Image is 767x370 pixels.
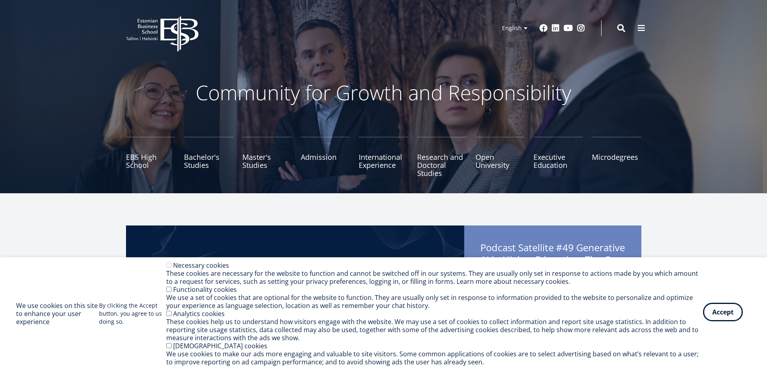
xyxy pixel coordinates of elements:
div: These cookies are necessary for the website to function and cannot be switched off in our systems... [166,269,703,285]
label: Functionality cookies [173,285,237,294]
a: Facebook [540,24,548,32]
a: Youtube [564,24,573,32]
h2: We use cookies on this site to enhance your user experience [16,302,99,326]
a: Instagram [577,24,585,32]
a: International Experience [359,137,408,177]
a: Executive Education [533,137,583,177]
div: These cookies help us to understand how visitors engage with the website. We may use a set of coo... [166,318,703,342]
a: Research and Doctoral Studies [417,137,467,177]
label: Analytics cookies [173,309,225,318]
span: AI in Higher Education: The Good, the Bad, and the Ugly [480,254,625,266]
a: Admission [301,137,350,177]
label: Necessary cookies [173,261,229,270]
a: Bachelor's Studies [184,137,234,177]
p: By clicking the Accept button, you agree to us doing so. [99,302,166,326]
a: Linkedin [552,24,560,32]
span: Podcast Satellite #49 Generative [480,242,625,268]
div: We use cookies to make our ads more engaging and valuable to site visitors. Some common applicati... [166,350,703,366]
button: Accept [703,303,743,321]
label: [DEMOGRAPHIC_DATA] cookies [173,341,267,350]
div: We use a set of cookies that are optional for the website to function. They are usually only set ... [166,294,703,310]
p: Community for Growth and Responsibility [170,81,597,105]
a: EBS High School [126,137,176,177]
a: Open University [475,137,525,177]
a: Master's Studies [242,137,292,177]
a: Microdegrees [592,137,641,177]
